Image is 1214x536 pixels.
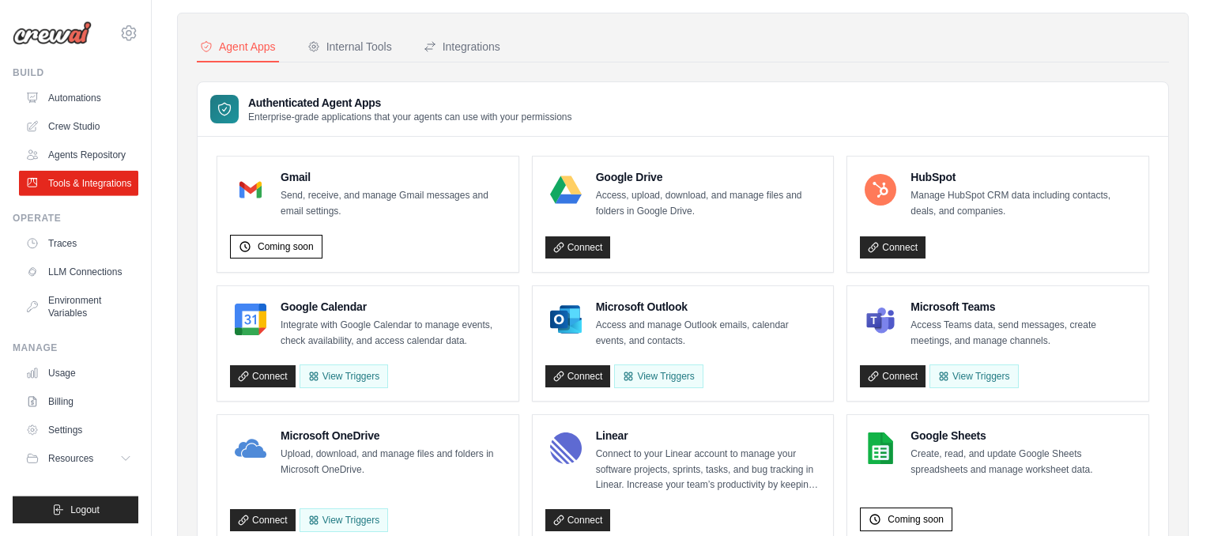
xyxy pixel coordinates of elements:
[910,428,1136,444] h4: Google Sheets
[70,504,100,516] span: Logout
[420,32,503,62] button: Integrations
[550,304,582,335] img: Microsoft Outlook Logo
[19,231,138,256] a: Traces
[248,111,572,123] p: Enterprise-grade applications that your agents can use with your permissions
[281,428,506,444] h4: Microsoft OneDrive
[197,32,279,62] button: Agent Apps
[545,236,611,259] a: Connect
[865,432,896,464] img: Google Sheets Logo
[19,446,138,471] button: Resources
[910,188,1136,219] p: Manage HubSpot CRM data including contacts, deals, and companies.
[300,364,388,388] button: View Triggers
[281,169,506,185] h4: Gmail
[596,188,821,219] p: Access, upload, download, and manage files and folders in Google Drive.
[19,259,138,285] a: LLM Connections
[19,417,138,443] a: Settings
[281,299,506,315] h4: Google Calendar
[307,39,392,55] div: Internal Tools
[19,389,138,414] a: Billing
[929,364,1018,388] : View Triggers
[19,171,138,196] a: Tools & Integrations
[545,365,611,387] a: Connect
[19,288,138,326] a: Environment Variables
[860,236,926,259] a: Connect
[550,174,582,206] img: Google Drive Logo
[545,509,611,531] a: Connect
[300,508,388,532] : View Triggers
[19,142,138,168] a: Agents Repository
[258,240,314,253] span: Coming soon
[281,188,506,219] p: Send, receive, and manage Gmail messages and email settings.
[550,432,582,464] img: Linear Logo
[248,95,572,111] h3: Authenticated Agent Apps
[910,447,1136,477] p: Create, read, and update Google Sheets spreadsheets and manage worksheet data.
[860,365,926,387] a: Connect
[614,364,703,388] : View Triggers
[13,21,92,45] img: Logo
[13,212,138,225] div: Operate
[48,452,93,465] span: Resources
[200,39,276,55] div: Agent Apps
[13,66,138,79] div: Build
[19,85,138,111] a: Automations
[596,447,821,493] p: Connect to your Linear account to manage your software projects, sprints, tasks, and bug tracking...
[235,432,266,464] img: Microsoft OneDrive Logo
[596,299,821,315] h4: Microsoft Outlook
[19,360,138,386] a: Usage
[13,496,138,523] button: Logout
[596,169,821,185] h4: Google Drive
[424,39,500,55] div: Integrations
[281,318,506,349] p: Integrate with Google Calendar to manage events, check availability, and access calendar data.
[596,428,821,444] h4: Linear
[230,365,296,387] a: Connect
[235,304,266,335] img: Google Calendar Logo
[596,318,821,349] p: Access and manage Outlook emails, calendar events, and contacts.
[13,342,138,354] div: Manage
[910,299,1136,315] h4: Microsoft Teams
[19,114,138,139] a: Crew Studio
[865,304,896,335] img: Microsoft Teams Logo
[230,509,296,531] a: Connect
[281,447,506,477] p: Upload, download, and manage files and folders in Microsoft OneDrive.
[910,169,1136,185] h4: HubSpot
[888,513,944,526] span: Coming soon
[910,318,1136,349] p: Access Teams data, send messages, create meetings, and manage channels.
[304,32,395,62] button: Internal Tools
[235,174,266,206] img: Gmail Logo
[865,174,896,206] img: HubSpot Logo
